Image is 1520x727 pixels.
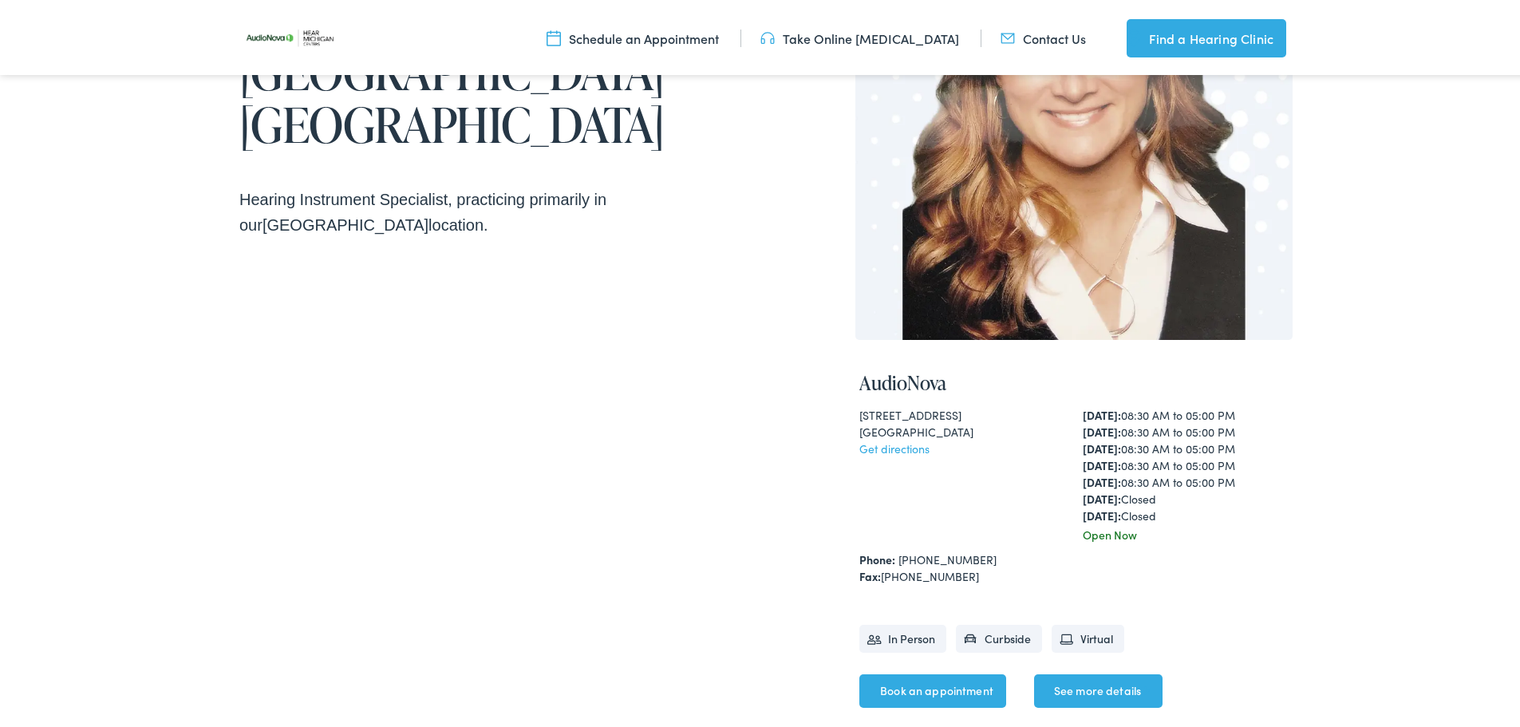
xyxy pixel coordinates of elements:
li: Curbside [956,622,1042,650]
li: In Person [859,622,946,650]
div: [GEOGRAPHIC_DATA] [859,421,1065,437]
strong: [DATE]: [1083,454,1121,470]
a: Schedule an Appointment [547,26,719,44]
img: utility icon [547,26,561,44]
div: [STREET_ADDRESS] [859,404,1065,421]
img: utility icon [760,26,775,44]
strong: [DATE]: [1083,471,1121,487]
div: 08:30 AM to 05:00 PM 08:30 AM to 05:00 PM 08:30 AM to 05:00 PM 08:30 AM to 05:00 PM 08:30 AM to 0... [1083,404,1289,521]
h4: AudioNova [859,369,1289,392]
div: Open Now [1083,524,1289,540]
strong: Phone: [859,548,895,564]
a: Book an appointment [859,671,1006,705]
img: utility icon [1001,26,1015,44]
a: [PHONE_NUMBER] [898,548,997,564]
strong: [DATE]: [1083,437,1121,453]
li: Virtual [1052,622,1124,650]
a: Get directions [859,437,930,453]
strong: Fax: [859,565,881,581]
p: Hearing Instrument Specialist, practicing primarily in our location. [239,184,766,235]
a: Contact Us [1001,26,1086,44]
strong: [DATE]: [1083,421,1121,437]
span: [GEOGRAPHIC_DATA] [263,213,428,231]
strong: [DATE]: [1083,488,1121,504]
strong: [DATE]: [1083,504,1121,520]
div: [PHONE_NUMBER] [859,565,1289,582]
img: utility icon [1127,26,1141,45]
a: Take Online [MEDICAL_DATA] [760,26,959,44]
strong: [DATE]: [1083,404,1121,420]
a: See more details [1034,671,1163,705]
a: Find a Hearing Clinic [1127,16,1286,54]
